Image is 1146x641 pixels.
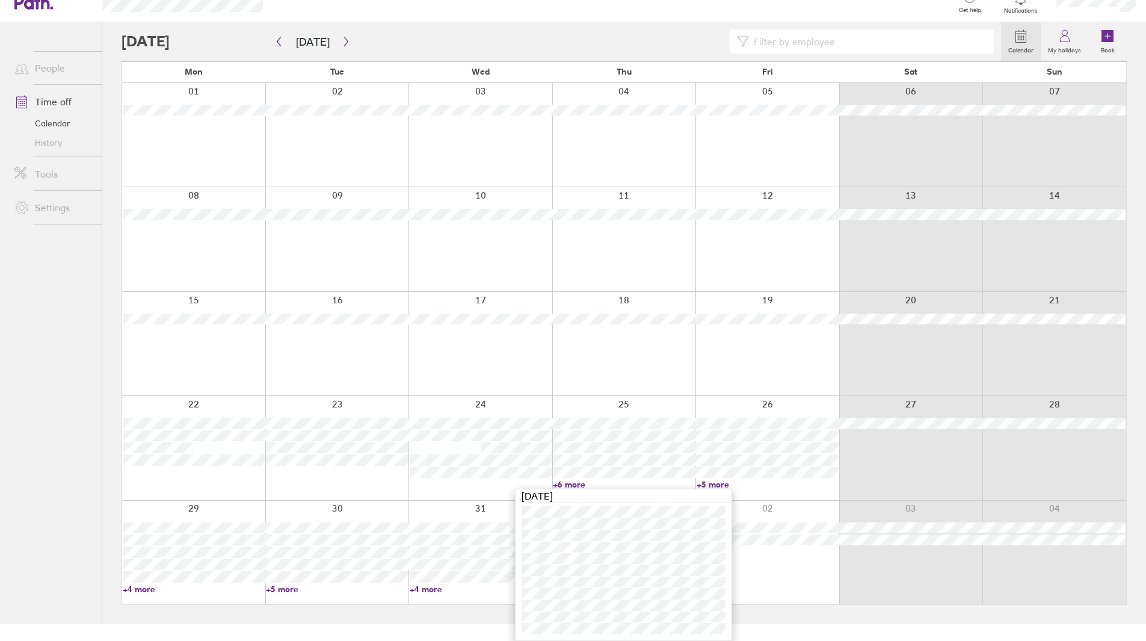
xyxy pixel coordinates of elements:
a: Book [1088,22,1127,61]
span: Notifications [1002,7,1041,14]
label: My holidays [1041,43,1088,54]
a: Calendar [1001,22,1041,61]
div: [DATE] [516,489,732,503]
a: People [5,56,102,80]
a: +4 more [410,584,552,595]
a: +5 more [697,479,839,490]
label: Book [1094,43,1122,54]
a: +4 more [123,584,265,595]
span: Thu [617,67,632,76]
a: History [5,133,102,152]
a: +5 more [266,584,408,595]
a: Time off [5,90,102,114]
input: Filter by employee [749,30,987,53]
span: Wed [472,67,490,76]
span: Mon [185,67,203,76]
span: Sun [1047,67,1062,76]
a: Tools [5,162,102,186]
span: Get help [950,7,990,14]
button: [DATE] [286,32,339,52]
a: Calendar [5,114,102,133]
a: Settings [5,196,102,220]
span: Tue [330,67,344,76]
a: My holidays [1041,22,1088,61]
label: Calendar [1001,43,1041,54]
span: Sat [904,67,917,76]
span: Fri [762,67,773,76]
a: +6 more [553,479,695,490]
